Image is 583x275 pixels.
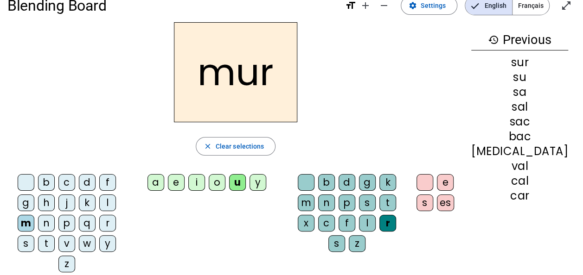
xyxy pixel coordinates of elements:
[18,235,34,252] div: s
[79,235,96,252] div: w
[318,174,335,191] div: b
[471,30,568,50] h3: Previous
[58,174,75,191] div: c
[437,174,454,191] div: e
[379,194,396,211] div: t
[359,174,376,191] div: g
[471,101,568,112] div: sal
[99,235,116,252] div: y
[18,215,34,231] div: m
[99,194,116,211] div: l
[58,215,75,231] div: p
[471,87,568,98] div: sa
[416,194,433,211] div: s
[471,175,568,187] div: cal
[204,142,212,150] mat-icon: close
[318,194,335,211] div: n
[328,235,345,252] div: s
[379,215,396,231] div: r
[174,22,297,122] h2: mur
[250,174,266,191] div: y
[209,174,225,191] div: o
[471,57,568,68] div: sur
[99,174,116,191] div: f
[38,194,55,211] div: h
[147,174,164,191] div: a
[318,215,335,231] div: c
[471,161,568,172] div: val
[298,215,314,231] div: x
[196,137,276,156] button: Clear selections
[79,194,96,211] div: k
[471,190,568,201] div: car
[79,174,96,191] div: d
[58,256,75,272] div: z
[471,146,568,157] div: [MEDICAL_DATA]
[58,235,75,252] div: v
[18,194,34,211] div: g
[229,174,246,191] div: u
[471,131,568,142] div: bac
[188,174,205,191] div: i
[38,174,55,191] div: b
[471,72,568,83] div: su
[359,194,376,211] div: s
[298,194,314,211] div: m
[359,215,376,231] div: l
[79,215,96,231] div: q
[339,215,355,231] div: f
[379,174,396,191] div: k
[58,194,75,211] div: j
[168,174,185,191] div: e
[38,235,55,252] div: t
[216,141,264,152] span: Clear selections
[339,174,355,191] div: d
[339,194,355,211] div: p
[488,34,499,45] mat-icon: history
[349,235,365,252] div: z
[409,1,417,10] mat-icon: settings
[471,116,568,127] div: sac
[38,215,55,231] div: n
[99,215,116,231] div: r
[437,194,454,211] div: es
